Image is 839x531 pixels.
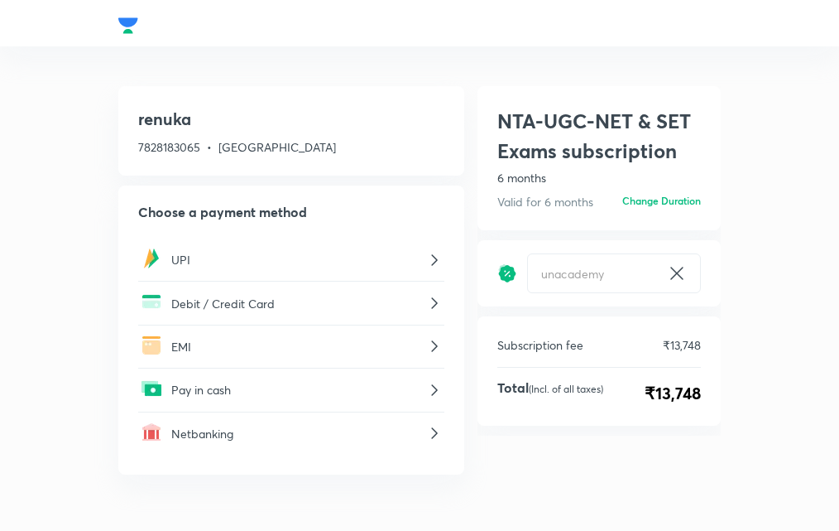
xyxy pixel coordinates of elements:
h2: Choose a payment method [138,205,444,219]
p: (Incl. of all taxes) [529,383,603,395]
p: EMI [171,338,424,355]
p: Valid for 6 months [497,193,593,210]
p: 6 months [497,169,701,186]
h1: NTA-UGC-NET & SET Exams subscription [497,106,701,166]
p: Subscription fee [497,336,583,354]
span: ₹13,748 [645,381,701,406]
p: ₹13,748 [663,336,701,354]
span: 7828183065 [138,139,200,155]
input: Have a referral code? [528,255,660,292]
p: Netbanking [171,425,424,442]
img: - [138,375,165,402]
span: [GEOGRAPHIC_DATA] [218,139,336,155]
img: - [138,419,165,446]
span: • [207,139,212,155]
img: - [138,288,165,315]
img: - [138,245,165,272]
h3: renuka [138,106,336,133]
p: UPI [171,251,424,268]
h4: Total [497,381,603,406]
img: discount [497,263,517,283]
p: Debit / Credit Card [171,295,424,312]
img: - [138,332,165,359]
p: Pay in cash [171,381,424,398]
h6: Change Duration [622,193,701,208]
